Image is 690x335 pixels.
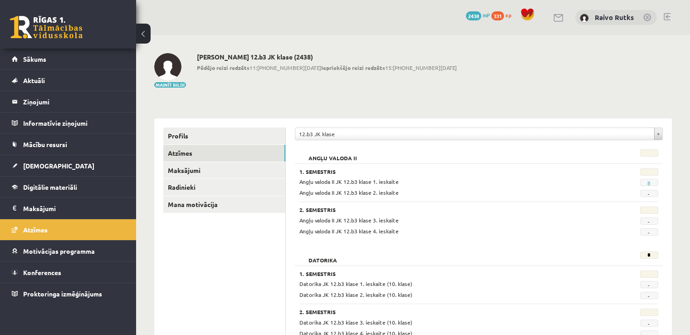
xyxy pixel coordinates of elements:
span: - [640,217,658,225]
a: 331 xp [491,11,516,19]
a: Informatīvie ziņojumi [12,113,125,133]
span: Aktuāli [23,76,45,84]
span: Angļu valoda II JK 12.b3 klase 4. ieskaite [299,227,399,235]
b: Pēdējo reizi redzēts [197,64,250,71]
span: Datorika JK 12.b3 klase 2. ieskaite (10. klase) [299,291,412,298]
a: Mana motivācija [163,196,285,213]
a: 12.b3 JK klase [295,128,662,140]
span: - [640,292,658,299]
span: - [640,320,658,327]
span: - [640,228,658,236]
span: mP [483,11,490,19]
b: Iepriekšējo reizi redzēts [321,64,385,71]
a: Radinieki [163,179,285,196]
span: 331 [491,11,504,20]
span: 11:[PHONE_NUMBER][DATE] 15:[PHONE_NUMBER][DATE] [197,64,457,72]
span: Angļu valoda II JK 12.b3 klase 2. ieskaite [299,189,399,196]
a: Atzīmes [12,219,125,240]
legend: Informatīvie ziņojumi [23,113,125,133]
a: Rīgas 1. Tālmācības vidusskola [10,16,83,39]
a: Sākums [12,49,125,69]
a: Maksājumi [12,198,125,219]
a: Konferences [12,262,125,283]
legend: Maksājumi [23,198,125,219]
span: xp [505,11,511,19]
span: 2438 [466,11,481,20]
h2: Datorika [299,251,346,261]
span: - [640,190,658,197]
span: Proktoringa izmēģinājums [23,290,102,298]
a: Digitālie materiāli [12,177,125,197]
a: Ziņojumi [12,91,125,112]
legend: Ziņojumi [23,91,125,112]
h3: 2. Semestris [299,207,596,213]
a: 2438 mP [466,11,490,19]
a: Mācību resursi [12,134,125,155]
a: Motivācijas programma [12,241,125,261]
a: 8 [647,179,651,187]
span: Angļu valoda II JK 12.b3 klase 3. ieskaite [299,217,399,224]
span: 12.b3 JK klase [299,128,651,140]
button: Mainīt bildi [154,82,186,88]
span: Datorika JK 12.b3 klase 3. ieskaite (10. klase) [299,319,412,326]
span: Angļu valoda II JK 12.b3 klase 1. ieskaite [299,178,399,185]
span: Sākums [23,55,46,63]
span: Atzīmes [23,226,48,234]
span: Digitālie materiāli [23,183,77,191]
h3: 1. Semestris [299,168,596,175]
span: - [640,281,658,288]
img: Raivo Rutks [154,53,181,80]
img: Raivo Rutks [580,14,589,23]
span: Datorika JK 12.b3 klase 1. ieskaite (10. klase) [299,280,412,287]
span: Mācību resursi [23,140,67,148]
h3: 2. Semestris [299,309,596,315]
a: Raivo Rutks [595,13,634,22]
a: Maksājumi [163,162,285,179]
a: Proktoringa izmēģinājums [12,283,125,304]
h3: 1. Semestris [299,271,596,277]
a: Aktuāli [12,70,125,91]
span: Motivācijas programma [23,247,95,255]
a: Atzīmes [163,145,285,162]
a: [DEMOGRAPHIC_DATA] [12,155,125,176]
span: [DEMOGRAPHIC_DATA] [23,162,94,170]
span: Konferences [23,268,61,276]
h2: Angļu valoda II [299,149,366,158]
a: Profils [163,128,285,144]
h2: [PERSON_NAME] 12.b3 JK klase (2438) [197,53,457,61]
